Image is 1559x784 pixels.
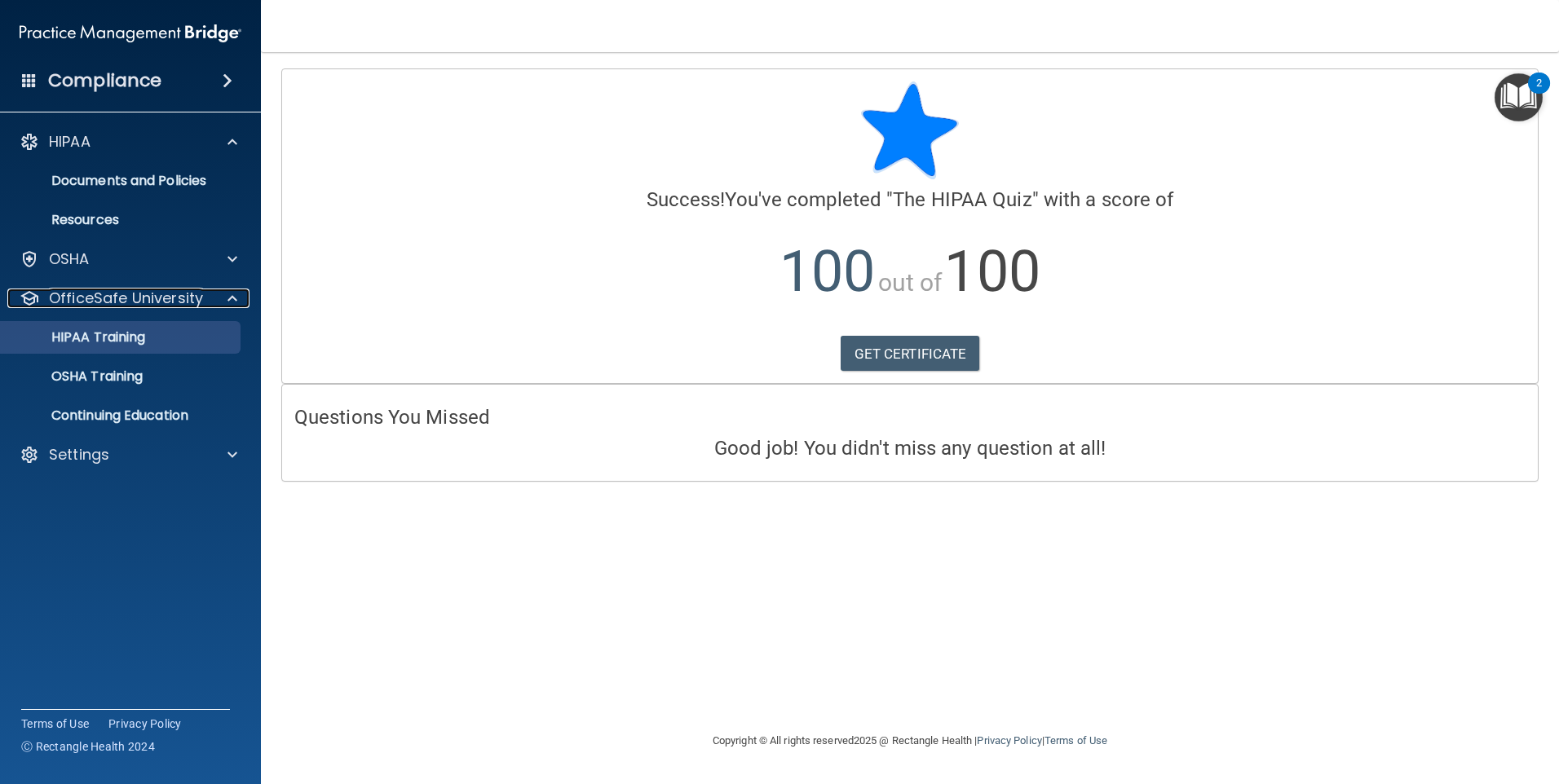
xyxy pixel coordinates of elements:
[11,407,233,424] p: Continuing Education
[294,189,1526,210] h4: You've completed " " with a score of
[11,212,233,228] p: Resources
[20,132,237,152] a: HIPAA
[21,716,89,732] a: Terms of Use
[1536,83,1542,104] div: 2
[49,288,203,308] p: OfficeSafe University
[11,173,233,189] p: Documents and Policies
[49,445,109,465] p: Settings
[779,238,875,305] span: 100
[841,336,980,372] a: GET CERTIFICATE
[1044,734,1107,747] a: Terms of Use
[20,445,237,465] a: Settings
[20,17,241,50] img: PMB logo
[20,288,237,308] a: OfficeSafe University
[1477,672,1539,733] iframe: Drift Widget Chat Controller
[1495,73,1543,121] button: Open Resource Center, 2 new notifications
[11,329,145,346] p: HIPAA Training
[861,81,959,179] img: blue-star-rounded.9d042014.png
[20,249,237,269] a: OSHA
[49,132,91,152] p: HIPAA
[893,188,1031,211] span: The HIPAA Quiz
[21,738,155,755] span: Ⓒ Rectangle Health 2024
[108,716,182,732] a: Privacy Policy
[49,249,90,269] p: OSHA
[878,268,943,297] span: out of
[612,715,1208,767] div: Copyright © All rights reserved 2025 @ Rectangle Health | |
[944,238,1040,305] span: 100
[294,438,1526,459] h4: Good job! You didn't miss any question at all!
[647,188,726,211] span: Success!
[977,734,1041,747] a: Privacy Policy
[11,368,143,385] p: OSHA Training
[294,407,1526,428] h4: Questions You Missed
[48,69,161,92] h4: Compliance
